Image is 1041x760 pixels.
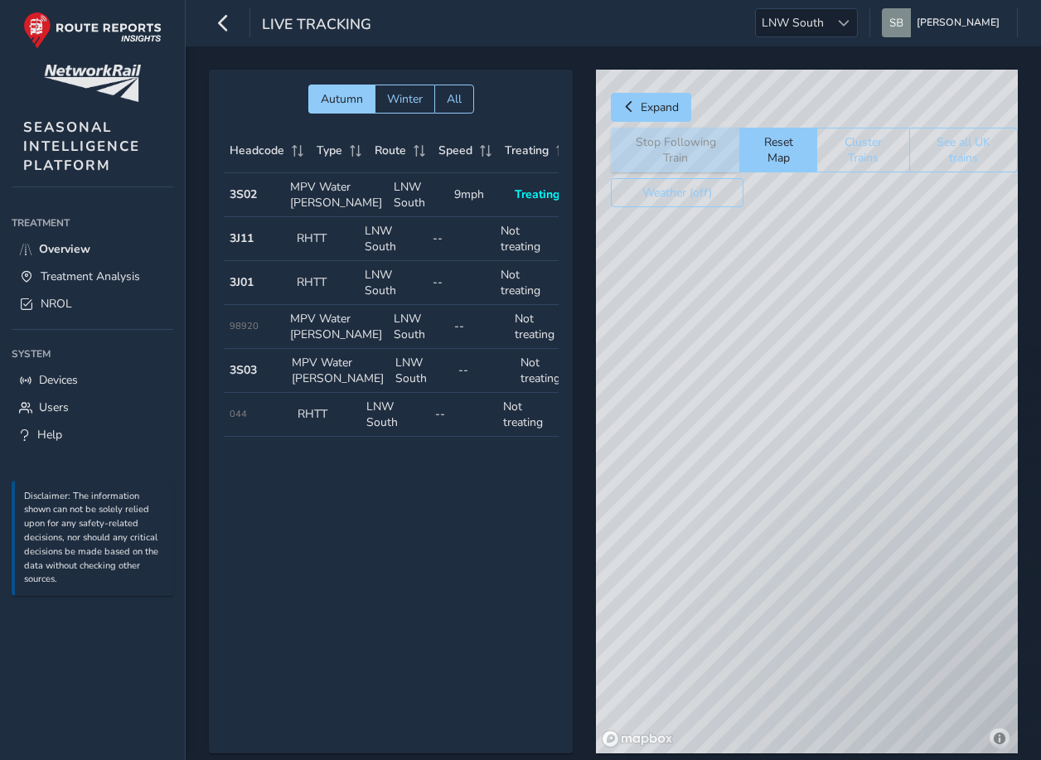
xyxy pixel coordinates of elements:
[909,128,1018,172] button: See all UK trains
[390,349,453,393] td: LNW South
[12,341,173,366] div: System
[375,143,406,158] span: Route
[230,320,259,332] span: 98920
[497,393,566,437] td: Not treating
[388,305,448,349] td: LNW South
[641,99,679,115] span: Expand
[427,261,495,305] td: --
[12,211,173,235] div: Treatment
[495,261,563,305] td: Not treating
[495,217,563,261] td: Not treating
[286,349,390,393] td: MPV Water [PERSON_NAME]
[230,186,257,202] strong: 3S02
[12,235,173,263] a: Overview
[41,269,140,284] span: Treatment Analysis
[611,93,691,122] button: Expand
[284,173,388,217] td: MPV Water [PERSON_NAME]
[291,261,359,305] td: RHTT
[39,241,90,257] span: Overview
[515,186,559,202] span: Treating
[292,393,361,437] td: RHTT
[361,393,429,437] td: LNW South
[230,362,257,378] strong: 3S03
[12,421,173,448] a: Help
[505,143,549,158] span: Treating
[12,394,173,421] a: Users
[388,173,448,217] td: LNW South
[321,91,363,107] span: Autumn
[12,366,173,394] a: Devices
[39,399,69,415] span: Users
[359,261,427,305] td: LNW South
[447,91,462,107] span: All
[41,296,72,312] span: NROL
[985,704,1024,743] iframe: Intercom live chat
[756,9,830,36] span: LNW South
[359,217,427,261] td: LNW South
[375,85,434,114] button: Winter
[12,263,173,290] a: Treatment Analysis
[23,12,162,49] img: rr logo
[427,217,495,261] td: --
[291,217,359,261] td: RHTT
[230,143,284,158] span: Headcode
[317,143,342,158] span: Type
[230,274,254,290] strong: 3J01
[448,305,509,349] td: --
[816,128,909,172] button: Cluster Trains
[611,178,743,207] button: Weather (off)
[284,305,388,349] td: MPV Water [PERSON_NAME]
[739,128,816,172] button: Reset Map
[434,85,474,114] button: All
[515,349,578,393] td: Not treating
[44,65,141,102] img: customer logo
[429,393,498,437] td: --
[882,8,1005,37] button: [PERSON_NAME]
[39,372,78,388] span: Devices
[230,408,247,420] span: 044
[262,14,371,37] span: Live Tracking
[230,230,254,246] strong: 3J11
[24,490,165,588] p: Disclaimer: The information shown can not be solely relied upon for any safety-related decisions,...
[453,349,516,393] td: --
[438,143,472,158] span: Speed
[12,290,173,317] a: NROL
[509,305,569,349] td: Not treating
[23,118,140,175] span: SEASONAL INTELLIGENCE PLATFORM
[882,8,911,37] img: diamond-layout
[387,91,423,107] span: Winter
[917,8,1000,37] span: [PERSON_NAME]
[448,173,509,217] td: 9mph
[37,427,62,443] span: Help
[308,85,375,114] button: Autumn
